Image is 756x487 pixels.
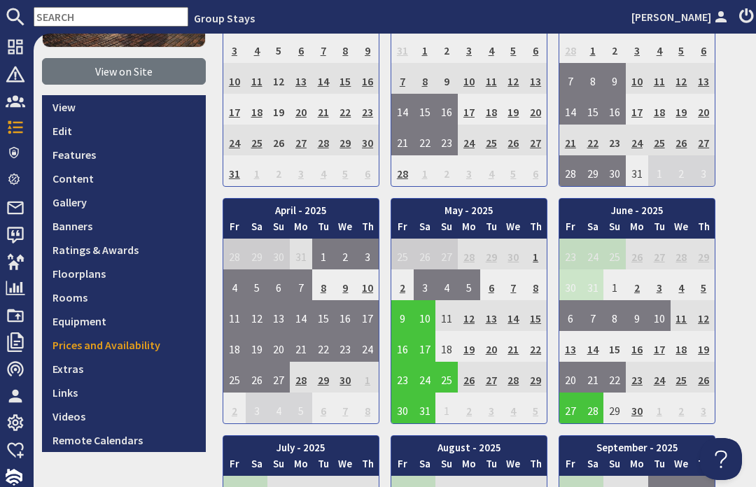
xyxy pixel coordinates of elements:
[626,393,648,423] td: 30
[335,362,357,393] td: 30
[312,155,335,186] td: 4
[582,331,604,362] td: 14
[626,63,648,94] td: 10
[480,32,503,63] td: 4
[335,269,357,300] td: 9
[290,239,312,269] td: 31
[503,331,525,362] td: 21
[603,362,626,393] td: 22
[391,362,414,393] td: 23
[582,456,604,477] th: Sa
[692,125,715,155] td: 27
[414,331,436,362] td: 17
[582,155,604,186] td: 29
[267,94,290,125] td: 19
[391,393,414,423] td: 30
[603,155,626,186] td: 30
[480,94,503,125] td: 18
[524,456,547,477] th: Th
[414,63,436,94] td: 8
[648,32,671,63] td: 4
[671,331,693,362] td: 18
[267,331,290,362] td: 20
[603,331,626,362] td: 15
[414,219,436,239] th: Sa
[267,456,290,477] th: Su
[503,32,525,63] td: 5
[414,269,436,300] td: 3
[267,362,290,393] td: 27
[435,362,458,393] td: 25
[335,456,357,477] th: We
[524,219,547,239] th: Th
[290,94,312,125] td: 20
[335,94,357,125] td: 22
[480,362,503,393] td: 27
[414,456,436,477] th: Sa
[559,436,715,456] th: September - 2025
[559,32,582,63] td: 28
[414,393,436,423] td: 31
[603,456,626,477] th: Su
[603,32,626,63] td: 2
[559,456,582,477] th: Fr
[223,393,246,423] td: 2
[391,239,414,269] td: 25
[692,300,715,331] td: 12
[692,239,715,269] td: 29
[671,362,693,393] td: 25
[648,456,671,477] th: Tu
[524,300,547,331] td: 15
[312,63,335,94] td: 14
[603,393,626,423] td: 29
[391,63,414,94] td: 7
[503,125,525,155] td: 26
[648,219,671,239] th: Tu
[458,219,480,239] th: Mo
[391,269,414,300] td: 2
[503,456,525,477] th: We
[414,300,436,331] td: 10
[559,219,582,239] th: Fr
[582,362,604,393] td: 21
[42,167,206,190] a: Content
[356,63,379,94] td: 16
[312,393,335,423] td: 6
[626,125,648,155] td: 24
[6,469,22,486] img: staytech_i_w-64f4e8e9ee0a9c174fd5317b4b171b261742d2d393467e5bdba4413f4f884c10.svg
[626,32,648,63] td: 3
[246,125,268,155] td: 25
[335,300,357,331] td: 16
[480,300,503,331] td: 13
[435,269,458,300] td: 4
[524,125,547,155] td: 27
[34,7,188,27] input: SEARCH
[42,238,206,262] a: Ratings & Awards
[626,219,648,239] th: Mo
[290,393,312,423] td: 5
[290,219,312,239] th: Mo
[458,331,480,362] td: 19
[671,63,693,94] td: 12
[503,63,525,94] td: 12
[559,155,582,186] td: 28
[267,239,290,269] td: 30
[648,63,671,94] td: 11
[356,393,379,423] td: 8
[312,362,335,393] td: 29
[692,219,715,239] th: Th
[524,63,547,94] td: 13
[692,269,715,300] td: 5
[246,155,268,186] td: 1
[312,94,335,125] td: 21
[42,309,206,333] a: Equipment
[223,155,246,186] td: 31
[356,362,379,393] td: 1
[414,239,436,269] td: 26
[42,119,206,143] a: Edit
[524,331,547,362] td: 22
[356,331,379,362] td: 24
[626,362,648,393] td: 23
[626,239,648,269] td: 26
[356,269,379,300] td: 10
